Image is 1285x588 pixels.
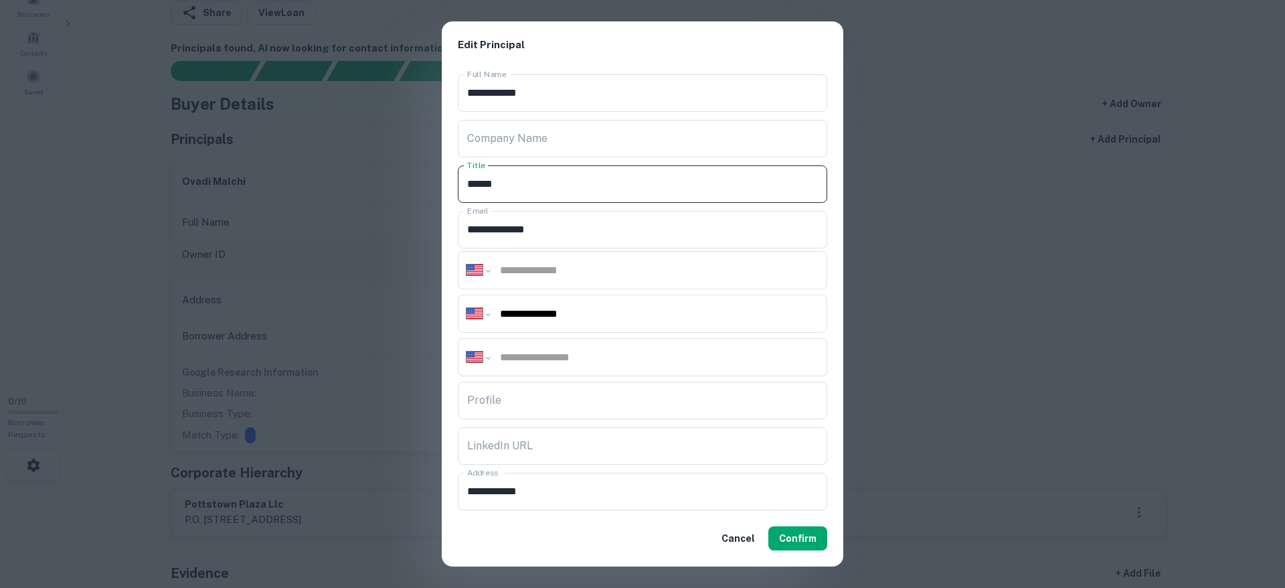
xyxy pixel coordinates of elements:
button: Cancel [716,526,760,550]
button: Confirm [768,526,827,550]
label: Email [467,205,489,216]
label: Address [467,467,498,478]
h2: Edit Principal [442,21,843,69]
label: Full Name [467,68,507,80]
iframe: Chat Widget [1218,481,1285,545]
label: Title [467,159,485,171]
